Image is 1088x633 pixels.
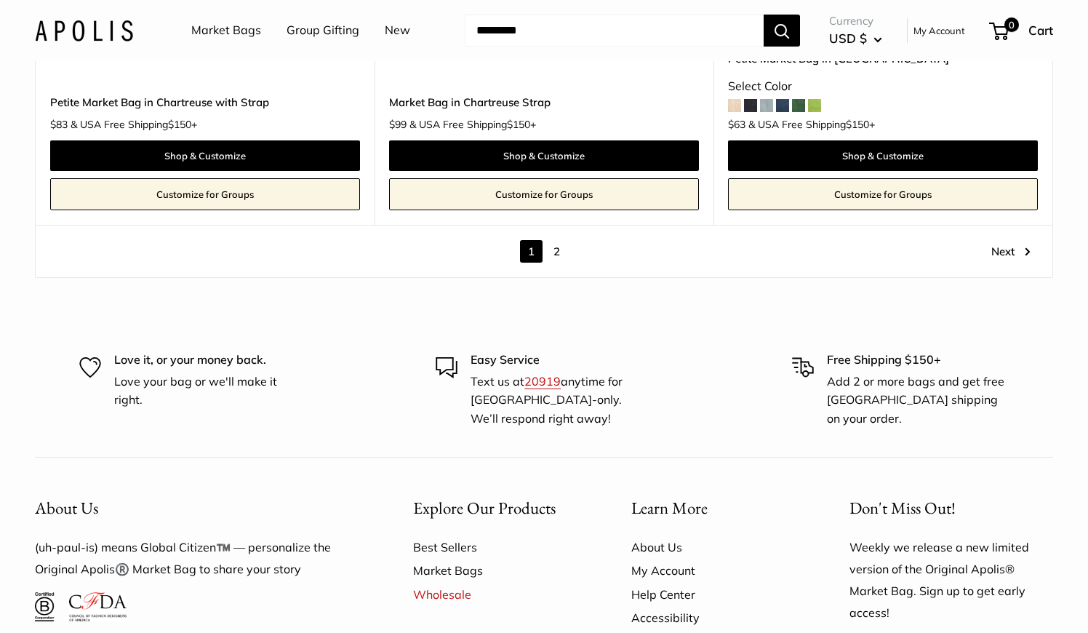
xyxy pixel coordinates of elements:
[389,178,699,210] a: Customize for Groups
[827,373,1009,429] p: Add 2 or more bags and get free [GEOGRAPHIC_DATA] shipping on your order.
[520,240,543,263] span: 1
[413,494,580,522] button: Explore Our Products
[287,20,359,41] a: Group Gifting
[71,119,197,130] span: & USA Free Shipping +
[50,178,360,210] a: Customize for Groups
[114,351,296,370] p: Love it, or your money back.
[849,494,1053,522] p: Don't Miss Out!
[846,118,869,131] span: $150
[471,351,652,370] p: Easy Service
[1004,17,1019,32] span: 0
[465,15,764,47] input: Search...
[728,178,1038,210] a: Customize for Groups
[413,497,556,519] span: Explore Our Products
[991,19,1053,42] a: 0 Cart
[631,497,708,519] span: Learn More
[35,494,362,522] button: About Us
[191,20,261,41] a: Market Bags
[413,536,580,559] a: Best Sellers
[829,27,882,50] button: USD $
[389,94,699,111] a: Market Bag in Chartreuse Strap
[168,118,191,131] span: $150
[545,240,568,263] a: 2
[389,118,407,131] span: $99
[35,537,362,581] p: (uh-paul-is) means Global Citizen™️ — personalize the Original Apolis®️ Market Bag to share your ...
[631,559,799,582] a: My Account
[389,140,699,171] a: Shop & Customize
[728,118,745,131] span: $63
[991,240,1031,263] a: Next
[829,31,867,46] span: USD $
[728,76,1038,97] div: Select Color
[69,592,127,621] img: Council of Fashion Designers of America Member
[829,11,882,31] span: Currency
[50,94,360,111] a: Petite Market Bag in Chartreuse with Strap
[524,374,561,389] a: 20919
[50,118,68,131] span: $83
[35,497,98,519] span: About Us
[114,373,296,410] p: Love your bag or we'll make it right.
[631,583,799,606] a: Help Center
[728,140,1038,171] a: Shop & Customize
[413,559,580,582] a: Market Bags
[385,20,410,41] a: New
[631,494,799,522] button: Learn More
[764,15,800,47] button: Search
[50,140,360,171] a: Shop & Customize
[35,592,55,621] img: Certified B Corporation
[913,22,965,39] a: My Account
[409,119,536,130] span: & USA Free Shipping +
[413,583,580,606] a: Wholesale
[827,351,1009,370] p: Free Shipping $150+
[1028,23,1053,38] span: Cart
[507,118,530,131] span: $150
[631,536,799,559] a: About Us
[631,606,799,629] a: Accessibility
[748,119,875,130] span: & USA Free Shipping +
[471,373,652,429] p: Text us at anytime for [GEOGRAPHIC_DATA]-only. We’ll respond right away!
[849,537,1053,624] p: Weekly we release a new limited version of the Original Apolis® Market Bag. Sign up to get early ...
[35,20,133,41] img: Apolis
